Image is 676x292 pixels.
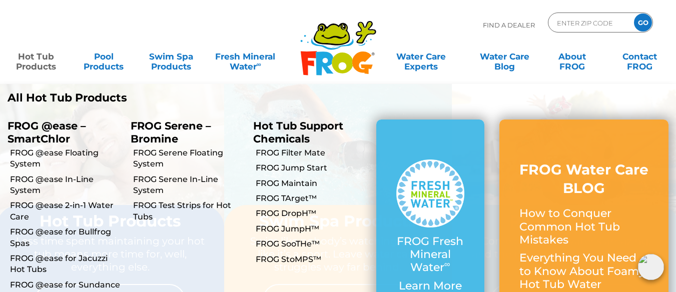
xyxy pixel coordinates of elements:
[253,119,343,144] a: Hot Tub Support Chemicals
[638,254,664,280] img: openIcon
[444,259,450,269] sup: ∞
[519,251,648,291] p: Everything You Need to Know About Foamy Hot Tub Water
[519,207,648,246] p: How to Conquer Common Hot Tub Mistakes
[613,46,666,66] a: ContactFROG
[10,253,123,275] a: FROG @ease for Jacuzzi Hot Tubs
[10,147,123,170] a: FROG @ease Floating System
[213,46,278,66] a: Fresh MineralWater∞
[8,91,331,104] a: All Hot Tub Products
[10,46,63,66] a: Hot TubProducts
[133,200,246,222] a: FROG Test Strips for Hot Tubs
[133,147,246,170] a: FROG Serene Floating System
[519,160,648,197] h3: FROG Water Care BLOG
[256,147,369,158] a: FROG Filter Mate
[10,200,123,222] a: FROG @ease 2-in-1 Water Care
[556,15,623,30] input: Zip Code Form
[256,178,369,189] a: FROG Maintain
[10,226,123,249] a: FROG @ease for Bullfrog Spas
[256,162,369,173] a: FROG Jump Start
[256,193,369,204] a: FROG TArget™
[256,223,369,234] a: FROG JumpH™
[396,235,464,274] p: FROG Fresh Mineral Water
[256,254,369,265] a: FROG StoMPS™
[145,46,198,66] a: Swim SpaProducts
[483,12,535,37] p: Find A Dealer
[131,119,239,144] p: FROG Serene – Bromine
[634,13,652,31] input: GO
[257,60,261,68] sup: ∞
[378,46,463,66] a: Water CareExperts
[133,174,246,196] a: FROG Serene In-Line System
[478,46,531,66] a: Water CareBlog
[546,46,598,66] a: AboutFROG
[78,46,130,66] a: PoolProducts
[10,174,123,196] a: FROG @ease In-Line System
[256,238,369,249] a: FROG SooTHe™
[8,119,116,144] p: FROG @ease – SmartChlor
[256,208,369,219] a: FROG DropH™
